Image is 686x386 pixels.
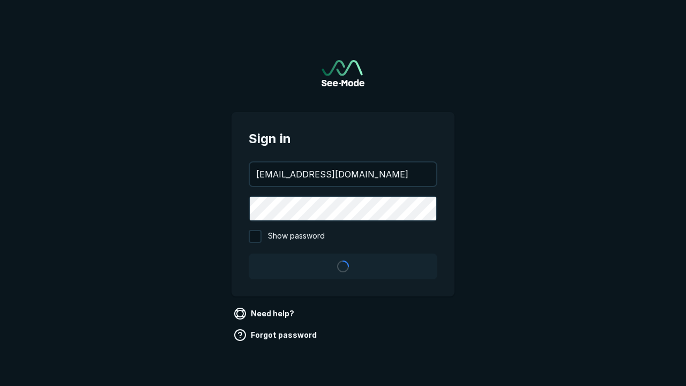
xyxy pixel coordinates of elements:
a: Forgot password [232,326,321,344]
span: Show password [268,230,325,243]
a: Need help? [232,305,299,322]
input: your@email.com [250,162,436,186]
span: Sign in [249,129,437,149]
a: Go to sign in [322,60,364,86]
img: See-Mode Logo [322,60,364,86]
